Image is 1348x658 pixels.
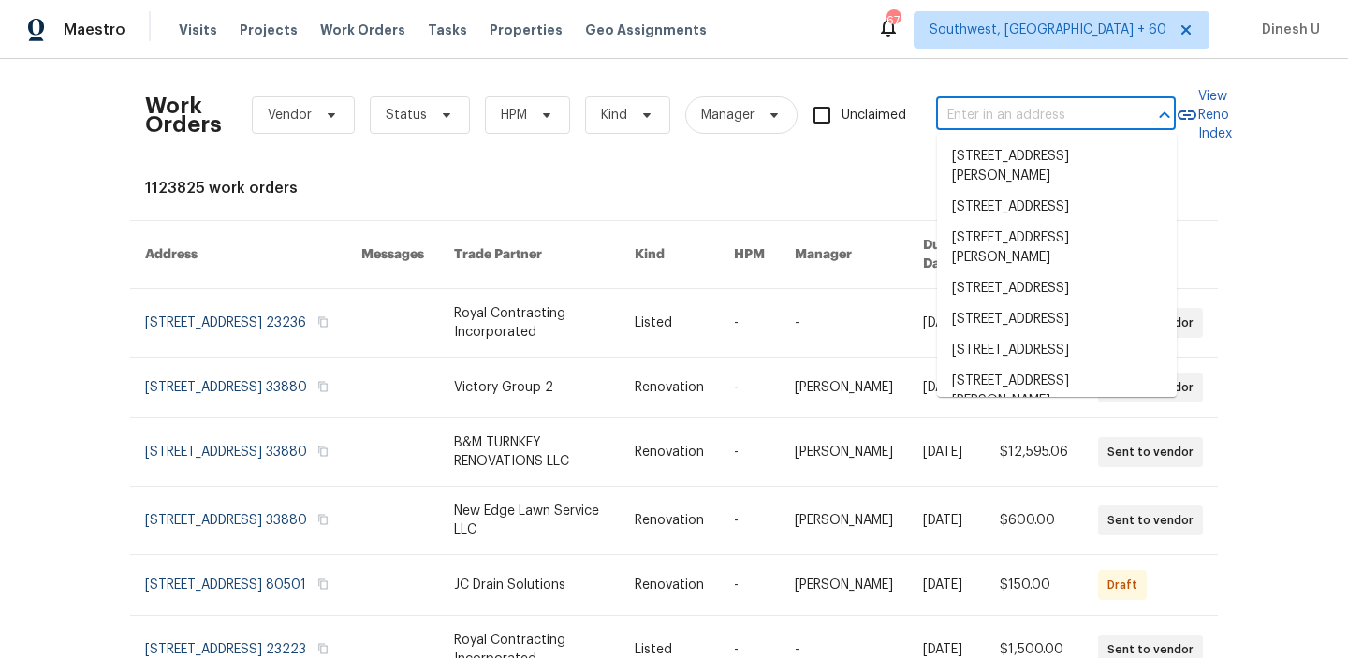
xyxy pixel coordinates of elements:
[268,106,312,124] span: Vendor
[719,555,780,616] td: -
[780,418,908,487] td: [PERSON_NAME]
[315,511,331,528] button: Copy Address
[780,358,908,418] td: [PERSON_NAME]
[908,221,985,289] th: Due Date
[439,555,620,616] td: JC Drain Solutions
[145,96,222,134] h2: Work Orders
[780,289,908,358] td: -
[315,576,331,592] button: Copy Address
[620,555,719,616] td: Renovation
[937,223,1177,273] li: [STREET_ADDRESS][PERSON_NAME]
[937,335,1177,366] li: [STREET_ADDRESS]
[620,289,719,358] td: Listed
[501,106,527,124] span: HPM
[719,487,780,555] td: -
[601,106,627,124] span: Kind
[428,23,467,37] span: Tasks
[1254,21,1320,39] span: Dinesh U
[620,487,719,555] td: Renovation
[346,221,439,289] th: Messages
[315,378,331,395] button: Copy Address
[719,221,780,289] th: HPM
[439,289,620,358] td: Royal Contracting Incorporated
[439,487,620,555] td: New Edge Lawn Service LLC
[439,221,620,289] th: Trade Partner
[620,358,719,418] td: Renovation
[937,141,1177,192] li: [STREET_ADDRESS][PERSON_NAME]
[719,289,780,358] td: -
[842,106,906,125] span: Unclaimed
[130,221,346,289] th: Address
[937,304,1177,335] li: [STREET_ADDRESS]
[386,106,427,124] span: Status
[179,21,217,39] span: Visits
[701,106,755,124] span: Manager
[719,358,780,418] td: -
[240,21,298,39] span: Projects
[780,487,908,555] td: [PERSON_NAME]
[937,273,1177,304] li: [STREET_ADDRESS]
[490,21,563,39] span: Properties
[937,192,1177,223] li: [STREET_ADDRESS]
[936,101,1123,130] input: Enter in an address
[585,21,707,39] span: Geo Assignments
[315,443,331,460] button: Copy Address
[1176,87,1232,143] a: View Reno Index
[620,418,719,487] td: Renovation
[145,179,1203,197] div: 1123825 work orders
[1151,102,1178,128] button: Close
[886,11,900,30] div: 679
[719,418,780,487] td: -
[64,21,125,39] span: Maestro
[315,314,331,330] button: Copy Address
[780,555,908,616] td: [PERSON_NAME]
[937,366,1177,417] li: [STREET_ADDRESS][PERSON_NAME]
[620,221,719,289] th: Kind
[780,221,908,289] th: Manager
[315,640,331,657] button: Copy Address
[930,21,1166,39] span: Southwest, [GEOGRAPHIC_DATA] + 60
[320,21,405,39] span: Work Orders
[439,418,620,487] td: B&M TURNKEY RENOVATIONS LLC
[439,358,620,418] td: Victory Group 2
